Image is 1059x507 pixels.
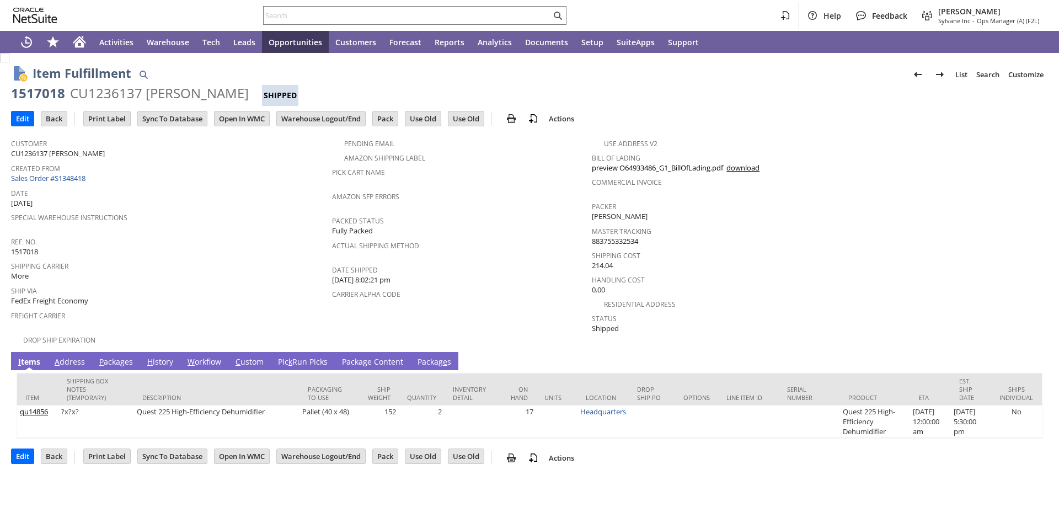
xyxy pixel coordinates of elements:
[332,216,384,226] a: Packed Status
[20,35,33,49] svg: Recent Records
[236,356,240,367] span: C
[147,37,189,47] span: Warehouse
[383,31,428,53] a: Forecast
[93,31,140,53] a: Activities
[959,377,982,402] div: Est. Ship Date
[405,111,441,126] input: Use Old
[938,17,970,25] span: Sylvane Inc
[84,111,130,126] input: Print Label
[951,66,972,83] a: List
[999,385,1034,402] div: Ships Individual
[505,112,518,125] img: print.svg
[99,37,133,47] span: Activities
[41,449,67,463] input: Back
[617,37,655,47] span: SuiteApps
[399,405,445,438] td: 2
[277,111,365,126] input: Warehouse Logout/End
[518,31,575,53] a: Documents
[332,265,378,275] a: Date Shipped
[145,356,176,369] a: History
[339,356,406,369] a: Package Content
[70,84,249,102] div: CU1236137 [PERSON_NAME]
[73,35,86,49] svg: Home
[918,393,943,402] div: ETA
[527,451,540,465] img: add-record.svg
[185,356,224,369] a: Workflow
[138,449,207,463] input: Sync To Database
[991,405,1042,438] td: No
[428,31,471,53] a: Reports
[11,247,38,257] span: 1517018
[344,153,425,163] a: Amazon Shipping Label
[262,31,329,53] a: Opportunities
[140,31,196,53] a: Warehouse
[604,139,657,148] a: Use Address V2
[544,453,579,463] a: Actions
[215,449,269,463] input: Open In WMC
[683,393,710,402] div: Options
[41,111,67,126] input: Back
[25,393,50,402] div: Item
[373,111,398,126] input: Pack
[592,275,645,285] a: Handling Cost
[11,198,33,209] span: [DATE]
[592,285,605,295] span: 0.00
[227,31,262,53] a: Leads
[373,449,398,463] input: Pack
[84,449,130,463] input: Print Label
[415,356,454,369] a: Packages
[592,178,662,187] a: Commercial Invoice
[668,37,699,47] span: Support
[264,9,551,22] input: Search
[329,31,383,53] a: Customers
[551,9,564,22] svg: Search
[308,385,347,402] div: Packaging to Use
[11,139,47,148] a: Customer
[544,114,579,124] a: Actions
[356,405,399,438] td: 152
[448,449,484,463] input: Use Old
[840,405,910,438] td: Quest 225 High-Efficiency Dehumidifier
[525,37,568,47] span: Documents
[40,31,66,53] div: Shortcuts
[12,111,34,126] input: Edit
[661,31,705,53] a: Support
[471,31,518,53] a: Analytics
[11,237,37,247] a: Ref. No.
[275,356,330,369] a: PickRun Picks
[277,449,365,463] input: Warehouse Logout/End
[99,356,104,367] span: P
[610,31,661,53] a: SuiteApps
[137,68,150,81] img: Quick Find
[12,449,34,463] input: Edit
[972,17,975,25] span: -
[580,407,626,417] a: Headquarters
[1028,354,1041,367] a: Unrolled view on
[726,393,771,402] div: Line Item ID
[637,385,666,402] div: Drop Ship PO
[972,66,1004,83] a: Search
[363,356,367,367] span: g
[592,227,651,236] a: Master Tracking
[500,405,536,438] td: 17
[592,163,723,173] a: preview O64933486_G1_BillOfLading.pdf
[55,356,60,367] span: A
[202,37,220,47] span: Tech
[11,261,68,271] a: Shipping Carrier
[20,407,48,417] a: qu14856
[527,112,540,125] img: add-record.svg
[505,451,518,465] img: print.svg
[215,111,269,126] input: Open In WMC
[544,393,569,402] div: Units
[46,35,60,49] svg: Shortcuts
[11,286,37,296] a: Ship Via
[11,173,88,183] a: Sales Order #S1348418
[233,356,266,369] a: Custom
[11,213,127,222] a: Special Warehouse Instructions
[66,31,93,53] a: Home
[134,405,299,438] td: Quest 225 High-Efficiency Dehumidifier
[67,377,126,402] div: Shipping Box Notes (Temporary)
[592,153,640,163] a: Bill Of Lading
[33,64,131,82] h1: Item Fulfillment
[938,6,1039,17] span: [PERSON_NAME]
